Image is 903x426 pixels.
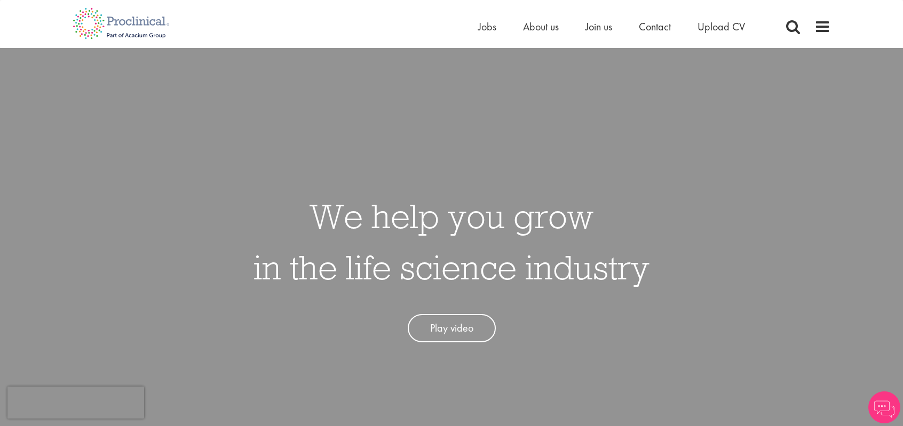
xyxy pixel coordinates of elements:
[639,20,671,34] a: Contact
[523,20,559,34] a: About us
[254,190,649,293] h1: We help you grow in the life science industry
[478,20,496,34] a: Jobs
[585,20,612,34] a: Join us
[868,391,900,423] img: Chatbot
[408,314,496,342] a: Play video
[698,20,745,34] a: Upload CV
